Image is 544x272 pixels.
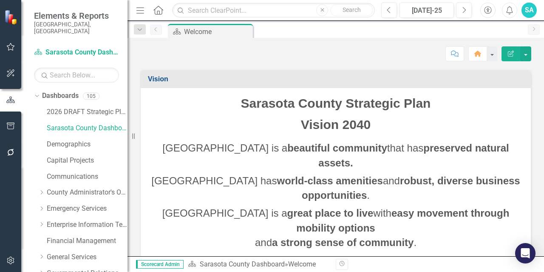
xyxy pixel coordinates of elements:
[288,260,316,268] div: Welcome
[399,3,454,18] button: [DATE]-25
[287,207,374,219] strong: great place to live
[83,92,99,100] div: 105
[521,3,537,18] button: SA
[272,237,414,248] strong: a strong sense of community
[47,188,127,198] a: County Administrator's Office
[47,107,127,117] a: 2026 DRAFT Strategic Plan
[402,6,451,16] div: [DATE]-25
[47,204,127,214] a: Emergency Services
[136,260,184,269] span: Scorecard Admin
[302,175,520,201] strong: robust, diverse business opportunities
[296,207,509,233] strong: easy movement through mobility options
[343,6,361,13] span: Search
[184,26,251,37] div: Welcome
[301,117,371,132] span: Vision 2040
[200,260,285,268] a: Sarasota County Dashboard
[47,172,127,182] a: Communications
[42,91,79,101] a: Dashboards
[47,220,127,230] a: Enterprise Information Technology
[188,260,329,269] div: »
[151,175,520,201] span: [GEOGRAPHIC_DATA] has and .
[241,96,431,110] span: Sarasota County Strategic Plan
[318,142,509,168] strong: preserved natural assets.
[330,4,373,16] button: Search
[47,252,127,262] a: General Services
[47,156,127,166] a: Capital Projects
[34,68,119,83] input: Search Below...
[148,75,527,83] h3: Vision
[277,175,382,186] strong: world-class amenities
[34,11,119,21] span: Elements & Reports
[162,142,509,168] span: [GEOGRAPHIC_DATA] is a that has
[4,10,19,25] img: ClearPoint Strategy
[34,48,119,57] a: Sarasota County Dashboard
[47,140,127,149] a: Demographics
[287,142,387,154] strong: beautiful community
[162,207,510,248] span: [GEOGRAPHIC_DATA] is a with and .
[47,123,127,133] a: Sarasota County Dashboard
[172,3,375,18] input: Search ClearPoint...
[47,236,127,246] a: Financial Management
[515,243,535,263] div: Open Intercom Messenger
[34,21,119,35] small: [GEOGRAPHIC_DATA], [GEOGRAPHIC_DATA]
